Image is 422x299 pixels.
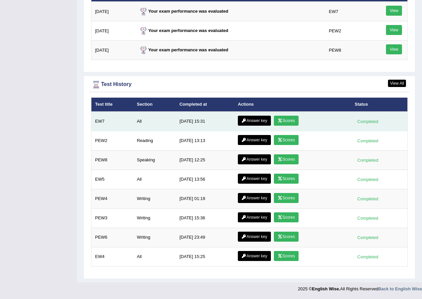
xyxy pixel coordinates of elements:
div: Completed [355,234,381,241]
td: EW5 [91,170,133,189]
td: [DATE] [91,21,135,41]
td: Writing [133,189,176,208]
td: [DATE] 15:31 [176,112,234,131]
div: Completed [355,176,381,183]
a: Scores [274,193,299,203]
td: All [133,112,176,131]
td: EW7 [325,2,368,21]
td: [DATE] [91,2,135,21]
a: Scores [274,116,299,126]
td: PEW4 [91,189,133,208]
div: Test History [91,80,408,90]
td: [DATE] [91,41,135,60]
a: Answer key [238,174,271,184]
div: Completed [355,253,381,260]
div: 2025 © All Rights Reserved [298,282,422,292]
th: Actions [234,98,351,112]
strong: English Wise. [312,286,340,291]
div: Completed [355,118,381,125]
a: Scores [274,232,299,242]
td: [DATE] 13:56 [176,170,234,189]
a: Back to English Wise [378,286,422,291]
td: [DATE] 15:36 [176,208,234,228]
td: PEW8 [91,150,133,170]
th: Status [351,98,407,112]
td: PEW2 [325,21,368,41]
a: View [386,44,402,54]
a: View All [388,80,406,87]
a: View [386,25,402,35]
a: Answer key [238,251,271,261]
td: PEW8 [325,41,368,60]
div: Completed [355,195,381,202]
td: PEW3 [91,208,133,228]
td: PEW6 [91,228,133,247]
a: View [386,6,402,16]
td: Reading [133,131,176,150]
td: All [133,170,176,189]
td: PEW2 [91,131,133,150]
a: Answer key [238,154,271,164]
th: Test title [91,98,133,112]
td: [DATE] 12:25 [176,150,234,170]
a: Answer key [238,212,271,222]
strong: Your exam performance was evaluated [138,28,229,33]
td: EW7 [91,112,133,131]
th: Completed at [176,98,234,112]
td: [DATE] 15:25 [176,247,234,266]
div: Completed [355,137,381,144]
strong: Your exam performance was evaluated [138,9,229,14]
th: Section [133,98,176,112]
a: Scores [274,251,299,261]
td: [DATE] 13:13 [176,131,234,150]
a: Scores [274,174,299,184]
a: Answer key [238,135,271,145]
strong: Your exam performance was evaluated [138,47,229,52]
a: Answer key [238,232,271,242]
a: Scores [274,135,299,145]
a: Answer key [238,193,271,203]
td: [DATE] 23:49 [176,228,234,247]
div: Completed [355,157,381,164]
a: Scores [274,212,299,222]
td: Speaking [133,150,176,170]
td: EW4 [91,247,133,266]
a: Answer key [238,116,271,126]
td: [DATE] 01:19 [176,189,234,208]
div: Completed [355,215,381,222]
td: Writing [133,208,176,228]
td: All [133,247,176,266]
td: Writing [133,228,176,247]
a: Scores [274,154,299,164]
